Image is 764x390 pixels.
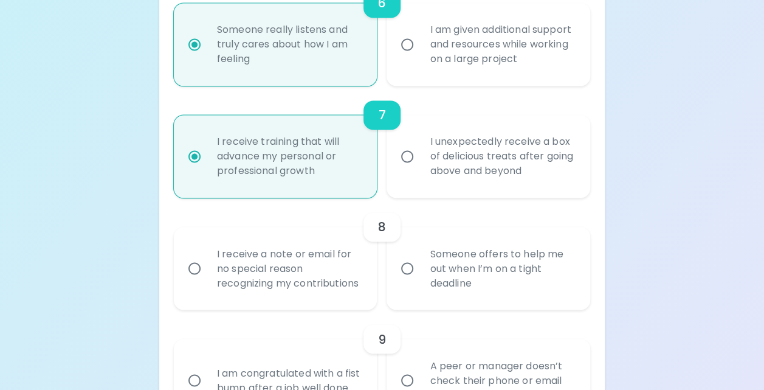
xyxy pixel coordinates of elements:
div: I am given additional support and resources while working on a large project [420,8,583,81]
div: choice-group-check [174,198,590,310]
h6: 9 [378,329,386,349]
div: I receive training that will advance my personal or professional growth [207,120,371,193]
div: I receive a note or email for no special reason recognizing my contributions [207,232,371,305]
div: Someone really listens and truly cares about how I am feeling [207,8,371,81]
div: I unexpectedly receive a box of delicious treats after going above and beyond [420,120,583,193]
div: Someone offers to help me out when I’m on a tight deadline [420,232,583,305]
h6: 7 [378,105,385,125]
div: choice-group-check [174,86,590,198]
h6: 8 [378,217,386,237]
